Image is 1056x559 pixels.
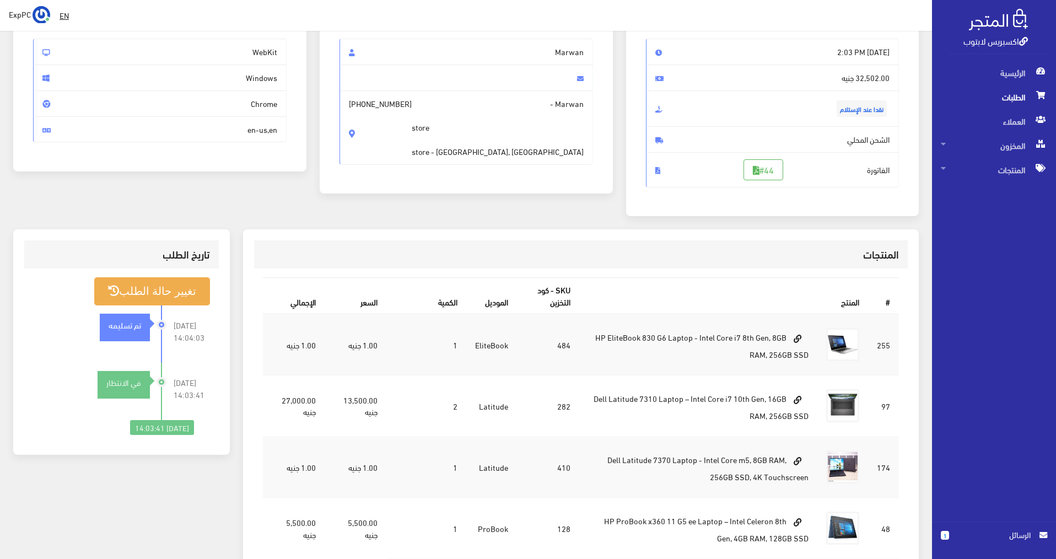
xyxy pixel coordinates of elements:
td: ProBook [466,498,517,559]
span: 32,502.00 جنيه [646,64,899,91]
td: 13,500.00 جنيه [325,375,386,437]
span: الرئيسية [941,61,1047,85]
td: 5,500.00 جنيه [263,498,325,559]
span: الشحن المحلي [646,126,899,153]
td: 1.00 جنيه [263,314,325,375]
span: store store - [GEOGRAPHIC_DATA], [GEOGRAPHIC_DATA] [412,110,584,158]
th: المنتج [579,278,869,314]
span: en-us,en [33,116,287,143]
td: 484 [517,314,579,375]
td: 1.00 جنيه [325,314,386,375]
span: Marwan [340,39,593,65]
td: 1.00 جنيه [263,437,325,498]
td: Dell Latitude 7370 Laptop - Intel Core m5, 8GB RAM, 256GB SSD, 4K Touchscreen [579,437,818,498]
h3: المنتجات [263,249,899,260]
span: [DATE] 14:03:41 [174,377,210,401]
a: ... ExpPC [9,6,50,23]
button: تغيير حالة الطلب [94,277,210,305]
a: #44 [743,159,783,180]
u: EN [60,8,69,22]
a: EN [55,6,73,25]
td: HP ProBook x360 11 G5 ee Laptop – Intel Celeron 8th Gen, 4GB RAM, 128GB SSD [579,498,818,559]
span: الطلبات [941,85,1047,109]
strong: تم تسليمه [109,319,141,331]
span: Windows [33,64,287,91]
span: العملاء [941,109,1047,133]
td: HP EliteBook 830 G6 Laptop - Intel Core i7 8th Gen, 8GB RAM, 256GB SSD [579,314,818,375]
a: الرئيسية [932,61,1056,85]
td: 282 [517,375,579,437]
a: المنتجات [932,158,1056,182]
span: Chrome [33,90,287,117]
td: 255 [868,314,899,375]
a: المخزون [932,133,1056,158]
span: [DATE] 14:04:03 [174,319,210,343]
span: المنتجات [941,158,1047,182]
a: الطلبات [932,85,1056,109]
td: Latitude [466,375,517,437]
a: 1 الرسائل [941,529,1047,552]
th: # [868,278,899,314]
td: 1 [386,314,467,375]
td: Dell Latitude 7310 Laptop – Intel Core i7 10th Gen, 16GB RAM, 256GB SSD [579,375,818,437]
td: 5,500.00 جنيه [325,498,386,559]
th: الكمية [386,278,467,314]
div: [DATE] 14:03:41 [130,420,194,436]
td: 1.00 جنيه [325,437,386,498]
th: SKU - كود التخزين [517,278,579,314]
td: 27,000.00 جنيه [263,375,325,437]
span: نقدا عند الإستلام [837,100,887,117]
td: 48 [868,498,899,559]
a: العملاء [932,109,1056,133]
span: المخزون [941,133,1047,158]
span: الرسائل [958,529,1031,541]
span: 1 [941,531,949,540]
span: Marwan - [340,90,593,165]
span: [DATE] 2:03 PM [646,39,899,65]
td: 1 [386,498,467,559]
iframe: Drift Widget Chat Controller [13,483,55,525]
td: 2 [386,375,467,437]
td: EliteBook [466,314,517,375]
td: 410 [517,437,579,498]
img: . [969,9,1028,30]
td: 174 [868,437,899,498]
div: في الانتظار [98,377,150,389]
th: اﻹجمالي [263,278,325,314]
td: 1 [386,437,467,498]
span: الفاتورة [646,152,899,187]
td: 128 [517,498,579,559]
a: اكسبريس لابتوب [963,33,1028,49]
td: 97 [868,375,899,437]
th: السعر [325,278,386,314]
span: [PHONE_NUMBER] [349,98,412,110]
td: Latitude [466,437,517,498]
span: ExpPC [9,7,31,21]
th: الموديل [466,278,517,314]
h3: تاريخ الطلب [33,249,210,260]
span: WebKit [33,39,287,65]
img: ... [33,6,50,24]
